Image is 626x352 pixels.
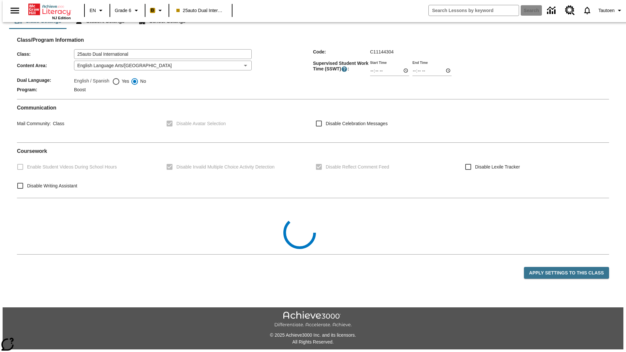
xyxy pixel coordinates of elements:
span: Boost [74,87,86,92]
span: C11144304 [370,49,394,54]
div: English Language Arts/[GEOGRAPHIC_DATA] [74,61,252,70]
button: Apply Settings to this Class [524,267,609,279]
a: Data Center [543,2,561,20]
span: Disable Reflect Comment Feed [326,164,389,170]
h2: Communication [17,105,609,111]
span: Code : [313,49,370,54]
span: No [139,78,146,85]
span: Tautoen [598,7,615,14]
label: English / Spanish [74,78,109,85]
div: Communication [17,105,609,137]
span: NJ Edition [52,16,71,20]
button: Grade: Grade 6, Select a grade [112,5,143,16]
span: Disable Avatar Selection [176,120,226,127]
button: Profile/Settings [596,5,626,16]
span: Disable Writing Assistant [27,183,77,189]
button: Boost Class color is peach. Change class color [147,5,167,16]
button: Supervised Student Work Time is the timeframe when students can take LevelSet and when lessons ar... [341,66,348,72]
input: search field [429,5,519,16]
p: © 2025 Achieve3000 Inc. and its licensors. [3,332,623,339]
span: Class : [17,51,74,57]
div: Home [28,2,71,20]
a: Home [28,3,71,16]
span: Supervised Student Work Time (SSWT) : [313,61,370,72]
input: Class [74,49,252,59]
span: Yes [120,78,129,85]
img: Achieve3000 Differentiate Accelerate Achieve [274,311,352,328]
a: Resource Center, Will open in new tab [561,2,579,19]
span: Dual Language : [17,78,74,83]
span: Grade 6 [115,7,131,14]
div: Class/Program Information [17,43,609,94]
span: Disable Celebration Messages [326,120,388,127]
div: Class Collections [17,203,609,249]
span: Disable Invalid Multiple Choice Activity Detection [176,164,275,170]
h2: Course work [17,148,609,154]
span: EN [90,7,96,14]
div: Coursework [17,148,609,193]
h2: Class/Program Information [17,37,609,43]
span: Disable Lexile Tracker [475,164,520,170]
span: Class [51,121,64,126]
label: Start Time [370,60,387,65]
span: Mail Community : [17,121,51,126]
label: End Time [412,60,428,65]
button: Open side menu [5,1,24,20]
span: Program : [17,87,74,92]
span: 25auto Dual International [176,7,225,14]
span: B [151,6,154,14]
span: Enable Student Videos During School Hours [27,164,117,170]
a: Notifications [579,2,596,19]
p: All Rights Reserved. [3,339,623,345]
span: Content Area : [17,63,74,68]
button: Language: EN, Select a language [87,5,108,16]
